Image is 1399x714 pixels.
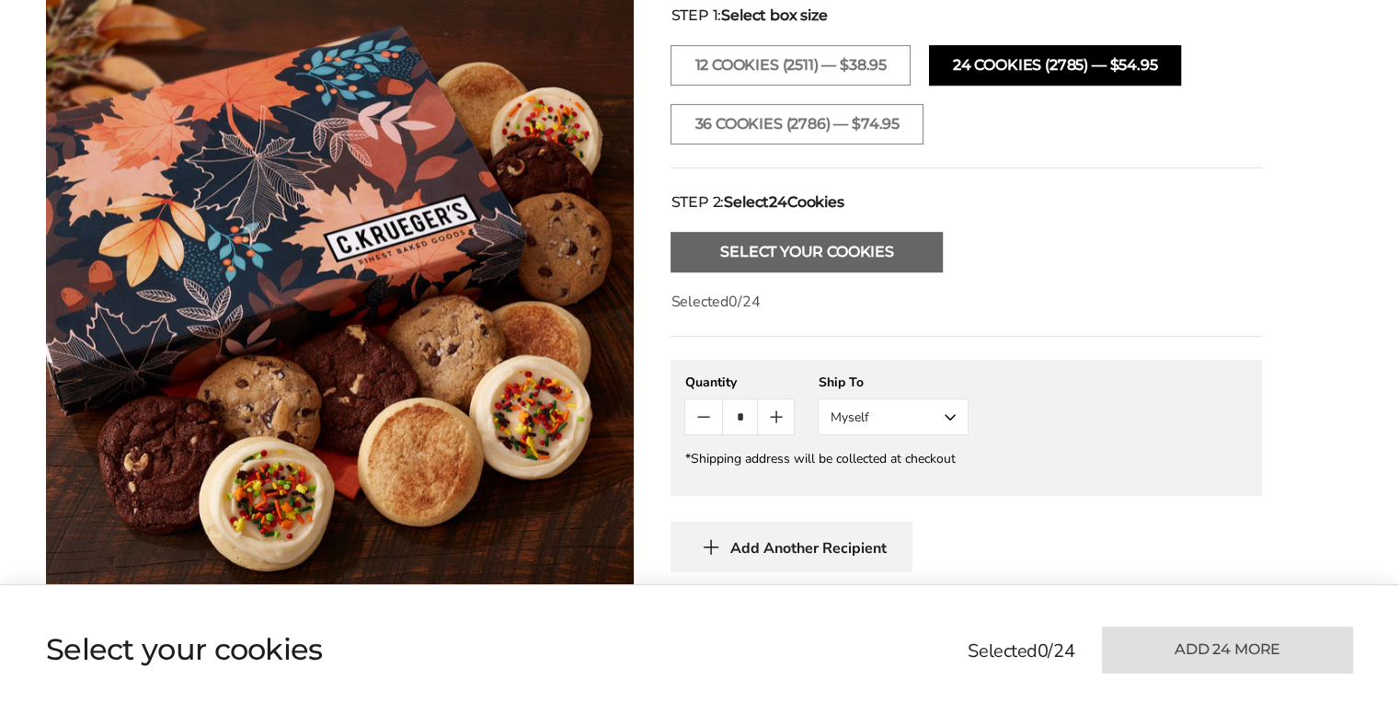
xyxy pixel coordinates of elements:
[728,292,738,312] span: 0
[769,193,787,211] span: 24
[671,522,912,572] button: Add Another Recipient
[671,104,923,144] button: 36 COOKIES (2786) — $74.95
[671,291,1262,313] p: Selected /
[684,450,1248,467] div: *Shipping address will be collected at checkout
[1053,639,1074,663] span: 24
[722,399,758,434] input: Quantity
[15,644,190,699] iframe: Sign Up via Text for Offers
[721,5,827,27] strong: Select box size
[968,638,1074,665] p: Selected /
[1102,627,1353,674] button: Add 24 more
[929,45,1181,86] button: 24 COOKIES (2785) — $54.95
[685,399,721,434] button: Count minus
[671,191,1262,213] div: STEP 2:
[1038,639,1049,663] span: 0
[742,292,761,312] span: 24
[684,374,795,391] div: Quantity
[724,191,843,213] strong: Select Cookies
[671,45,910,86] button: 12 COOKIES (2511) — $38.95
[671,232,943,272] button: Select Your Cookies
[818,398,969,435] button: Myself
[671,360,1262,496] gfm-form: New recipient
[758,399,794,434] button: Count plus
[671,5,1262,27] div: STEP 1:
[818,374,969,391] div: Ship To
[729,539,886,558] span: Add Another Recipient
